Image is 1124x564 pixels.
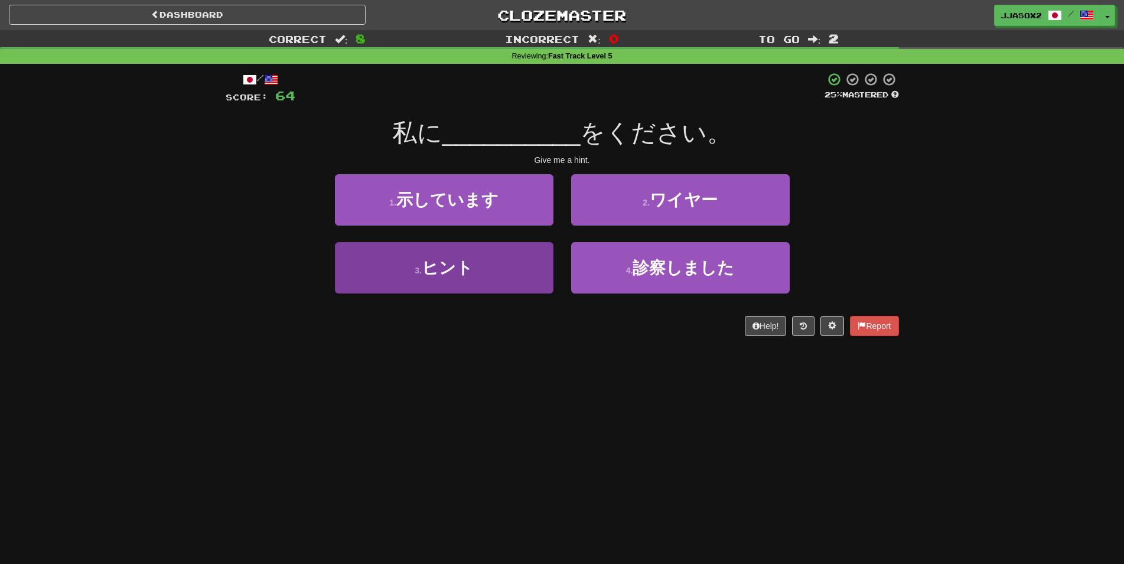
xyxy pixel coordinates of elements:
small: 3 . [415,266,422,275]
span: : [335,34,348,44]
span: ワイヤー [650,191,718,209]
span: : [588,34,601,44]
span: 0 [609,31,619,45]
span: / [1068,9,1074,18]
a: Dashboard [9,5,366,25]
a: Clozemaster [383,5,740,25]
span: : [808,34,821,44]
span: 示しています [396,191,499,209]
span: ヒント [422,259,473,277]
span: 8 [356,31,366,45]
span: 私に [392,119,442,146]
span: Score: [226,92,268,102]
small: 1 . [389,198,396,207]
span: をください。 [580,119,732,146]
span: __________ [442,119,581,146]
span: Jjasox2 [1001,10,1042,21]
button: 4.診察しました [571,242,790,294]
span: 診察しました [633,259,734,277]
button: 3.ヒント [335,242,553,294]
small: 4 . [626,266,633,275]
span: To go [758,33,800,45]
div: Mastered [825,90,899,100]
a: Jjasox2 / [994,5,1100,26]
span: 25 % [825,90,842,99]
span: 64 [275,88,295,103]
button: Report [850,316,898,336]
span: Correct [269,33,327,45]
strong: Fast Track Level 5 [548,52,613,60]
span: 2 [829,31,839,45]
button: 1.示しています [335,174,553,226]
button: Round history (alt+y) [792,316,815,336]
div: / [226,72,295,87]
span: Incorrect [505,33,579,45]
button: Help! [745,316,787,336]
button: 2.ワイヤー [571,174,790,226]
div: Give me a hint. [226,154,899,166]
small: 2 . [643,198,650,207]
